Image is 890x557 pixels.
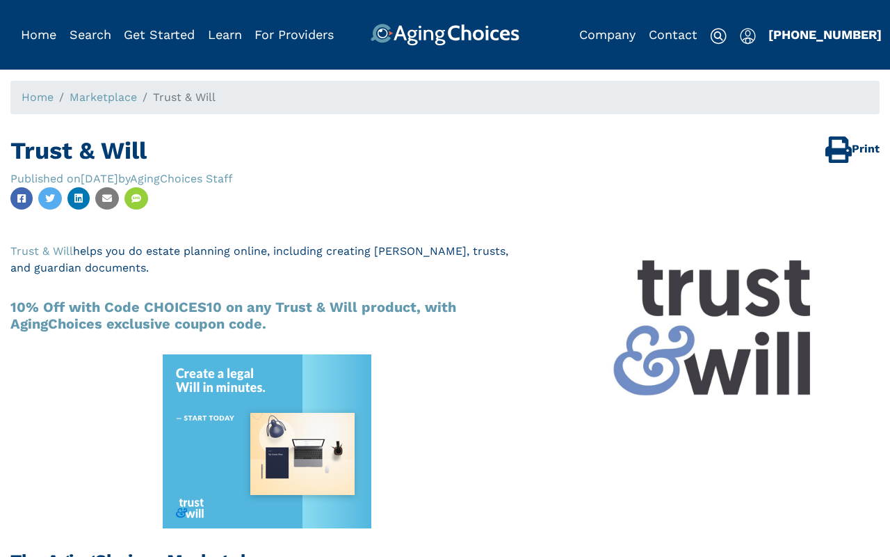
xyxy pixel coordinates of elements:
a: Print [825,136,880,163]
a: 10% Off with Code CHOICES10 on any Trust & Will product, with AgingChoices exclusive coupon code. [10,299,456,332]
a: Company [579,27,636,42]
a: Trust & Will [10,244,73,258]
img: AgingChoices [371,24,519,46]
a: For Providers [254,27,334,42]
a: Contact [649,27,697,42]
nav: breadcrumb [10,81,880,114]
a: Home [21,27,56,42]
a: Learn [208,27,242,42]
div: Popover trigger [740,24,756,46]
h1: Trust & Will [10,136,880,165]
img: SC_1200__7_.png [546,243,880,410]
span: Trust & Will [153,91,216,104]
a: Get Started [124,27,195,42]
div: Published on [DATE] by AgingChoices Staff [10,171,233,187]
img: search-icon.svg [710,28,727,45]
a: Share by Email [95,187,119,210]
a: Marketplace [70,91,137,104]
img: user-icon.svg [740,28,756,45]
p: helps you do estate planning online, including creating [PERSON_NAME], trusts, and guardian docum... [10,243,880,276]
div: Popover trigger [70,24,111,46]
a: Search [70,27,111,42]
a: Home [22,91,54,104]
a: [PHONE_NUMBER] [768,27,882,42]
